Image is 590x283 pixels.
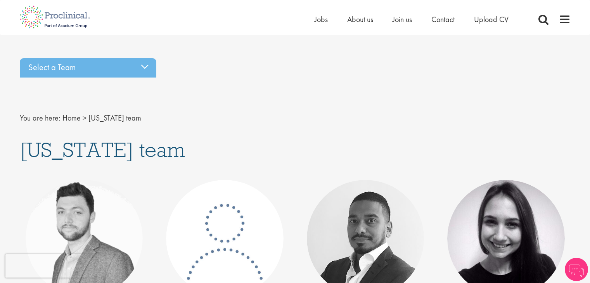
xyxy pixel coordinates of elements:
a: Jobs [315,14,328,24]
img: Chatbot [565,258,588,281]
a: Contact [431,14,455,24]
span: [US_STATE] team [20,136,185,163]
a: Join us [393,14,412,24]
span: [US_STATE] team [88,113,141,123]
span: > [83,113,87,123]
div: Select a Team [20,58,156,78]
a: About us [347,14,373,24]
a: breadcrumb link [62,113,81,123]
iframe: reCAPTCHA [5,254,105,278]
span: You are here: [20,113,61,123]
a: Upload CV [474,14,509,24]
